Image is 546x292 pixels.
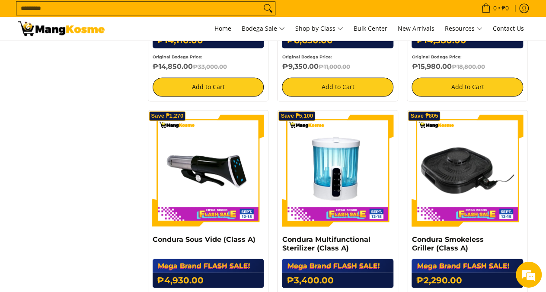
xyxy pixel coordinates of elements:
[500,6,510,12] span: ₱0
[261,2,275,15] button: Search
[193,64,227,71] del: ₱33,000.00
[412,63,523,71] h6: ₱15,980.00
[151,114,184,119] span: Save ₱1,270
[153,235,255,244] a: Condura Sous Vide (Class A)
[295,24,343,35] span: Shop by Class
[479,4,511,13] span: •
[493,25,524,33] span: Contact Us
[398,25,434,33] span: New Arrivals
[4,198,165,228] textarea: Type your message and hit 'Enter'
[441,17,487,41] a: Resources
[237,17,289,41] a: Bodega Sale
[281,114,313,119] span: Save ₱5,100
[412,235,483,252] a: Condura Smokeless Griller (Class A)
[153,115,264,227] img: Condura Sous Vide (Class A)
[153,63,264,71] h6: ₱14,850.00
[412,115,523,227] img: Condura Smokeless Griller (Class A)
[282,55,332,60] small: Original Bodega Price:
[242,24,285,35] span: Bodega Sale
[349,17,392,41] a: Bulk Center
[18,22,105,36] img: MANG KOSME MEGA BRAND FLASH SALE: September 12-15, 2025 l Mang Kosme
[354,25,387,33] span: Bulk Center
[412,55,461,60] small: Original Bodega Price:
[282,235,370,252] a: Condura Multifunctional Sterilizer (Class A)
[50,90,119,177] span: We're online!
[282,63,393,71] h6: ₱9,350.00
[142,4,163,25] div: Minimize live chat window
[153,55,202,60] small: Original Bodega Price:
[282,115,393,227] img: Condura Multifunctional Sterilizer (Class A)
[282,78,393,97] button: Add to Cart
[214,25,231,33] span: Home
[291,17,348,41] a: Shop by Class
[393,17,439,41] a: New Arrivals
[210,17,236,41] a: Home
[153,273,264,288] h6: ₱4,930.00
[318,64,350,71] del: ₱11,000.00
[153,78,264,97] button: Add to Cart
[489,17,528,41] a: Contact Us
[412,78,523,97] button: Add to Cart
[445,24,482,35] span: Resources
[451,64,485,71] del: ₱18,800.00
[113,17,528,41] nav: Main Menu
[45,48,145,60] div: Chat with us now
[492,6,498,12] span: 0
[410,114,438,119] span: Save ₱805
[412,273,523,288] h6: ₱2,290.00
[282,273,393,288] h6: ₱3,400.00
